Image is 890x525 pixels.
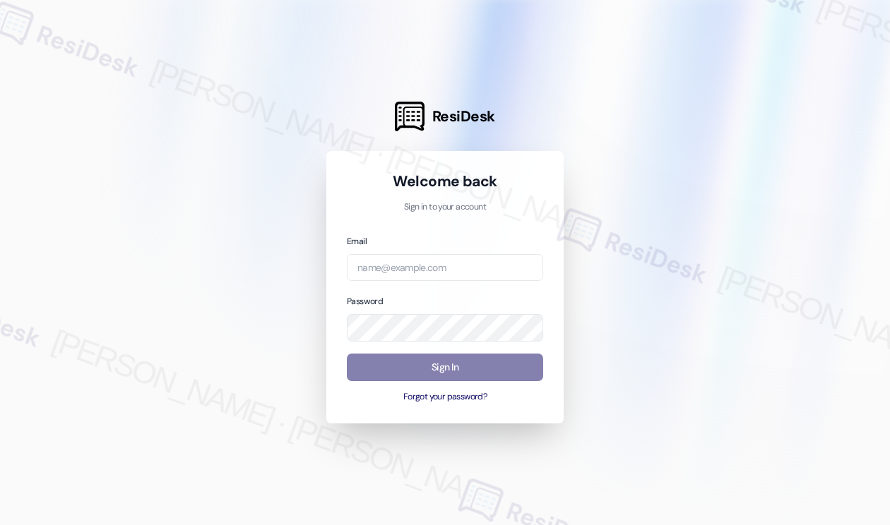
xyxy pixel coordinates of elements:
[432,107,495,126] span: ResiDesk
[347,296,383,307] label: Password
[347,354,543,381] button: Sign In
[347,201,543,214] p: Sign in to your account
[347,236,367,247] label: Email
[347,171,543,191] h1: Welcome back
[347,254,543,282] input: name@example.com
[395,102,425,131] img: ResiDesk Logo
[347,391,543,404] button: Forgot your password?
